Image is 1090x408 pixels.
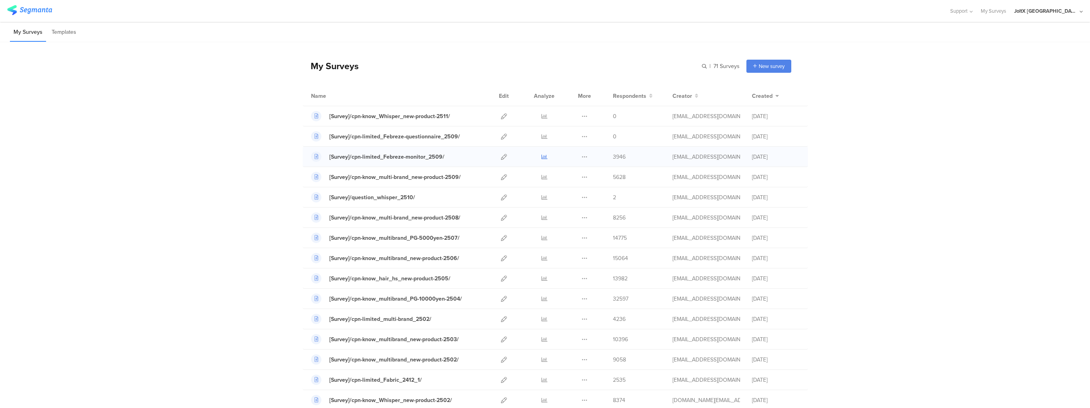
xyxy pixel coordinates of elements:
[329,396,452,404] div: [Survey]/cpn-know_Whisper_new-product-2502/
[613,132,617,141] span: 0
[673,295,740,303] div: kumai.ik@pg.com
[673,173,740,181] div: kumai.ik@pg.com
[759,62,785,70] span: New survey
[329,335,459,344] div: [Survey]/cpn-know_multibrand_new-product-2503/
[950,7,968,15] span: Support
[673,356,740,364] div: kumai.ik@pg.com
[752,335,800,344] div: [DATE]
[613,396,625,404] span: 8374
[48,23,80,42] li: Templates
[752,254,800,262] div: [DATE]
[613,234,627,242] span: 14775
[752,92,773,100] span: Created
[311,395,452,405] a: [Survey]/cpn-know_Whisper_new-product-2502/
[673,315,740,323] div: kumai.ik@pg.com
[311,314,431,324] a: [Survey]/cpn-limited_multi-brand_2502/
[673,92,698,100] button: Creator
[532,86,556,106] div: Analyze
[613,214,626,222] span: 8256
[752,214,800,222] div: [DATE]
[752,274,800,283] div: [DATE]
[311,172,461,182] a: [Survey]/cpn-know_multi-brand_new-product-2509/
[713,62,740,70] span: 71 Surveys
[752,315,800,323] div: [DATE]
[752,132,800,141] div: [DATE]
[613,376,626,384] span: 2535
[311,273,450,284] a: [Survey]/cpn-know_hair_hs_new-product-2505/
[673,254,740,262] div: kumai.ik@pg.com
[329,376,422,384] div: [Survey]/cpn-limited_Fabric_2412_1/
[673,132,740,141] div: kumai.ik@pg.com
[329,173,461,181] div: [Survey]/cpn-know_multi-brand_new-product-2509/
[329,274,450,283] div: [Survey]/cpn-know_hair_hs_new-product-2505/
[329,315,431,323] div: [Survey]/cpn-limited_multi-brand_2502/
[613,335,628,344] span: 10396
[673,274,740,283] div: kumai.ik@pg.com
[329,356,459,364] div: [Survey]/cpn-know_multibrand_new-product-2502/
[329,193,415,202] div: [Survey]/question_whisper_2510/
[708,62,712,70] span: |
[613,274,628,283] span: 13982
[752,92,779,100] button: Created
[613,356,626,364] span: 9058
[329,234,460,242] div: [Survey]/cpn-know_multibrand_PG-5000yen-2507/
[329,132,460,141] div: [Survey]/cpn-limited_Febreze-questionnaire_2509/
[613,92,646,100] span: Respondents
[673,193,740,202] div: kumai.ik@pg.com
[673,335,740,344] div: kumai.ik@pg.com
[495,86,512,106] div: Edit
[311,92,359,100] div: Name
[673,234,740,242] div: kumai.ik@pg.com
[311,293,462,304] a: [Survey]/cpn-know_multibrand_PG-10000yen-2504/
[673,112,740,120] div: kumai.ik@pg.com
[311,212,460,223] a: [Survey]/cpn-know_multi-brand_new-product-2508/
[329,214,460,222] div: [Survey]/cpn-know_multi-brand_new-product-2508/
[752,234,800,242] div: [DATE]
[673,396,740,404] div: yokoyama.ky@pg.com
[329,153,445,161] div: [Survey]/cpn-limited_Febreze-monitor_2509/
[673,153,740,161] div: kumai.ik@pg.com
[613,315,626,323] span: 4236
[752,356,800,364] div: [DATE]
[311,111,450,121] a: [Survey]/cpn-know_Whisper_new-product-2511/
[329,295,462,303] div: [Survey]/cpn-know_multibrand_PG-10000yen-2504/
[10,23,46,42] li: My Surveys
[576,86,593,106] div: More
[673,376,740,384] div: nakamura.s.4@pg.com
[613,193,616,202] span: 2
[311,354,459,365] a: [Survey]/cpn-know_multibrand_new-product-2502/
[303,59,359,73] div: My Surveys
[311,233,460,243] a: [Survey]/cpn-know_multibrand_PG-5000yen-2507/
[752,112,800,120] div: [DATE]
[311,253,459,263] a: [Survey]/cpn-know_multibrand_new-product-2506/
[311,375,422,385] a: [Survey]/cpn-limited_Fabric_2412_1/
[752,295,800,303] div: [DATE]
[329,254,459,262] div: [Survey]/cpn-know_multibrand_new-product-2506/
[613,254,628,262] span: 15064
[613,173,626,181] span: 5628
[752,153,800,161] div: [DATE]
[673,92,692,100] span: Creator
[329,112,450,120] div: [Survey]/cpn-know_Whisper_new-product-2511/
[613,112,617,120] span: 0
[752,376,800,384] div: [DATE]
[613,295,628,303] span: 32597
[613,153,626,161] span: 3946
[311,334,459,344] a: [Survey]/cpn-know_multibrand_new-product-2503/
[752,173,800,181] div: [DATE]
[752,396,800,404] div: [DATE]
[311,131,460,142] a: [Survey]/cpn-limited_Febreze-questionnaire_2509/
[673,214,740,222] div: kumai.ik@pg.com
[311,192,415,202] a: [Survey]/question_whisper_2510/
[7,5,52,15] img: segmanta logo
[613,92,653,100] button: Respondents
[752,193,800,202] div: [DATE]
[311,152,445,162] a: [Survey]/cpn-limited_Febreze-monitor_2509/
[1014,7,1078,15] div: JoltX [GEOGRAPHIC_DATA]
